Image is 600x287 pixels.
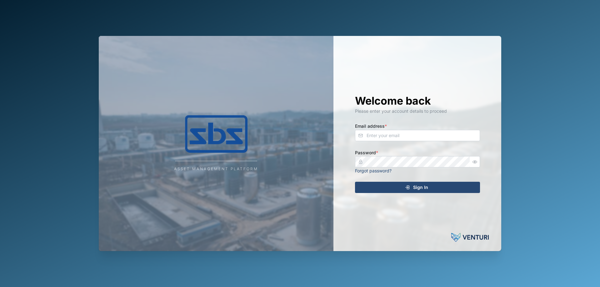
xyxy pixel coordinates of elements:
[355,168,392,173] a: Forgot password?
[355,123,387,130] label: Email address
[355,149,378,156] label: Password
[154,115,279,153] img: Company Logo
[355,182,480,193] button: Sign In
[355,130,480,141] input: Enter your email
[355,94,480,108] h1: Welcome back
[451,231,489,244] img: Powered by: Venturi
[355,108,480,115] div: Please enter your account details to proceed
[174,166,258,172] div: Asset Management Platform
[413,182,428,193] span: Sign In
